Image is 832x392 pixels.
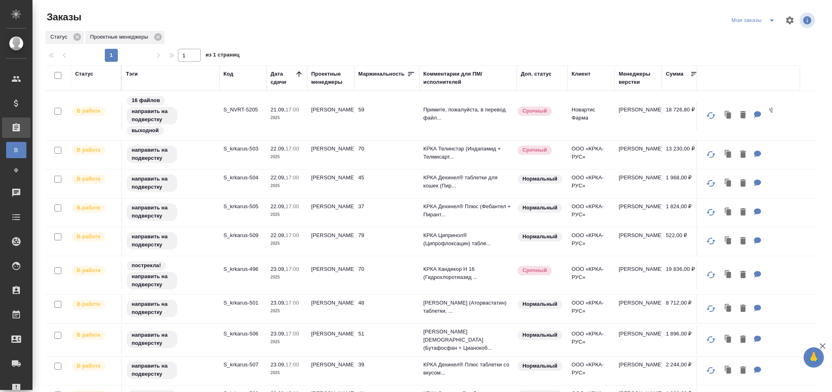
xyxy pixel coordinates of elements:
button: Для ПМ: КРКА Дехинел® Плюс таблетки со вкусом мяса (Фебантел + Пирантел + Празиквантел), таблетки... [750,362,765,379]
div: Маржинальность [358,70,405,78]
p: Нормальный [522,204,557,212]
div: направить на подверстку [126,330,215,349]
p: пострекла! [132,261,161,270]
p: [PERSON_NAME] [619,145,658,153]
span: Заказы [45,11,81,24]
p: 23.09, [271,266,286,272]
p: [PERSON_NAME] [619,299,658,307]
button: Для ПМ: КРКА Аторис (Аторвастатин) таблетки, покрытые пленочной оболочкой, 10 мг и 20 мг (UZ) [750,301,765,317]
button: 🙏 [804,347,824,368]
td: [PERSON_NAME] [307,198,354,227]
button: Обновить [701,361,721,380]
td: [PERSON_NAME] [307,326,354,354]
p: ООО «КРКА-РУС» [572,361,611,377]
p: 17:00 [286,203,299,209]
p: направить на подверстку [132,146,172,162]
p: ООО «КРКА-РУС» [572,145,611,161]
p: ООО «КРКА-РУС» [572,330,611,346]
span: Ф [10,166,22,174]
p: [PERSON_NAME] [619,106,658,114]
p: 16 файлов [132,96,160,105]
p: [PERSON_NAME] [619,203,658,211]
div: направить на подверстку [126,231,215,250]
button: Обновить [701,299,721,318]
td: [PERSON_NAME] [307,261,354,290]
div: Выставляет ПМ после принятия заказа от КМа [71,299,117,310]
div: направить на подверстку [126,361,215,380]
p: S_krkarus-496 [223,265,262,273]
div: Выставляется автоматически, если на указанный объем услуг необходимо больше времени в стандартном... [517,106,563,117]
p: КРКА Кандекор Н 16 (Гидрохлоротиазид ... [423,265,513,281]
p: 22.09, [271,146,286,152]
div: Выставляет ПМ после принятия заказа от КМа [71,174,117,185]
td: [PERSON_NAME] [307,357,354,385]
button: Удалить [736,362,750,379]
p: 2025 [271,114,303,122]
button: Клонировать [721,146,736,163]
div: Статус по умолчанию для стандартных заказов [517,174,563,185]
p: В работе [77,266,100,274]
p: S_krkarus-504 [223,174,262,182]
td: 8 712,00 ₽ [662,295,702,323]
td: 1 896,00 ₽ [662,326,702,354]
p: [PERSON_NAME] [619,330,658,338]
p: 23.09, [271,362,286,368]
span: 🙏 [807,349,821,366]
span: Посмотреть информацию [799,13,817,28]
div: Клиент [572,70,590,78]
button: Для ПМ: Примите, пожалуйста, в перевод файлы во вложении. До конца недели удастся (включая выходн... [750,107,765,124]
button: Клонировать [721,301,736,317]
td: [PERSON_NAME] [307,295,354,323]
td: 522,00 ₽ [662,227,702,256]
div: Статус по умолчанию для стандартных заказов [517,299,563,310]
p: S_krkarus-509 [223,231,262,240]
p: ООО «КРКА-РУС» [572,231,611,248]
button: Для ПМ: КРКА Ципринол® (Ципрофлоксацин) таблетки, покрытые пленочной оболочкой 750 мг (ЕАЭС) пере... [750,233,765,250]
p: ООО «КРКА-РУС» [572,203,611,219]
p: ООО «КРКА-РУС» [572,299,611,315]
div: Дата сдачи [271,70,295,86]
button: Обновить [701,265,721,285]
button: Обновить [701,145,721,164]
p: КРКА Дехинел® таблетки для кошек (Пир... [423,174,513,190]
p: 17:00 [286,266,299,272]
div: направить на подверстку [126,203,215,222]
p: В работе [77,300,100,308]
td: 70 [354,141,419,169]
td: 51 [354,326,419,354]
p: 2025 [271,338,303,346]
div: Сумма [666,70,683,78]
p: 17:00 [286,174,299,181]
button: Клонировать [721,267,736,283]
button: Обновить [701,330,721,349]
p: 22.09, [271,203,286,209]
button: Клонировать [721,233,736,250]
p: 21.09, [271,107,286,113]
div: направить на подверстку [126,145,215,164]
span: из 1 страниц [206,50,240,62]
p: 17:00 [286,146,299,152]
div: Выставляет ПМ после принятия заказа от КМа [71,231,117,242]
div: Доп. статус [521,70,552,78]
p: [PERSON_NAME][DEMOGRAPHIC_DATA] (Бутафосфан + Цианокоб... [423,328,513,352]
p: 17:00 [286,331,299,337]
p: КРКА Ципринол® (Ципрофлоксацин) табле... [423,231,513,248]
p: S_NVRT-5205 [223,106,262,114]
p: 2025 [271,369,303,377]
p: S_krkarus-505 [223,203,262,211]
button: Удалить [736,175,750,192]
td: 45 [354,170,419,198]
p: 17:00 [286,362,299,368]
p: Примите, пожалуйста, в перевод файл... [423,106,513,122]
p: 22.09, [271,232,286,238]
p: 2025 [271,240,303,248]
td: 37 [354,198,419,227]
p: направить на подверстку [132,362,172,378]
p: S_krkarus-501 [223,299,262,307]
p: [PERSON_NAME] [619,231,658,240]
p: В работе [77,204,100,212]
p: выходной [132,126,159,135]
p: направить на подверстку [132,300,172,316]
button: Для ПМ: КРКА Катобевит (Бутафосфан + Цианокобаламин), раствор для инъекций, 100 мг/ил + 0,05 мг/м... [750,331,765,348]
p: Нормальный [522,233,557,241]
